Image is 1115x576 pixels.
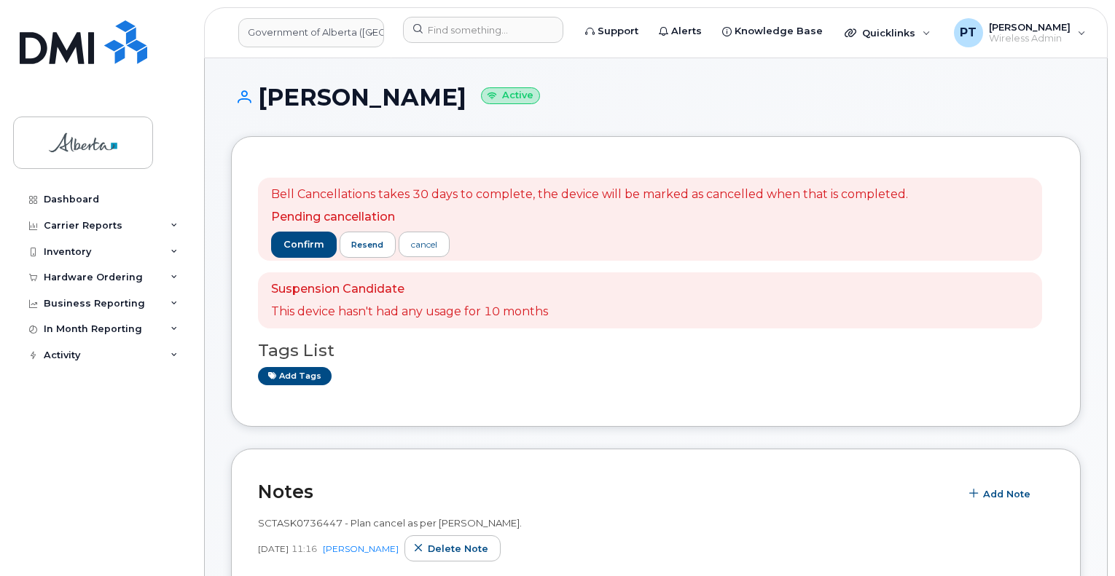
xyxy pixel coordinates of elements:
p: Bell Cancellations takes 30 days to complete, the device will be marked as cancelled when that is... [271,186,908,203]
span: Add Note [983,487,1030,501]
h2: Notes [258,481,952,502]
span: 11:16 [292,543,317,555]
a: Add tags [258,367,332,385]
span: SCTASK0736447 - Plan cancel as per [PERSON_NAME]. [258,517,522,529]
button: Delete note [404,535,501,561]
p: This device hasn't had any usage for 10 months [271,304,548,320]
div: cancel [411,238,437,251]
a: cancel [399,232,450,257]
span: [DATE] [258,543,289,555]
h1: [PERSON_NAME] [231,84,1081,110]
button: resend [340,232,396,258]
p: Pending cancellation [271,209,908,226]
h3: Tags List [258,342,1054,360]
span: confirm [283,238,324,251]
span: Delete note [428,542,488,556]
span: resend [351,239,383,250]
button: Add Note [960,481,1043,508]
small: Active [481,87,540,104]
a: [PERSON_NAME] [323,543,399,554]
p: Suspension Candidate [271,281,548,298]
button: confirm [271,232,337,258]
